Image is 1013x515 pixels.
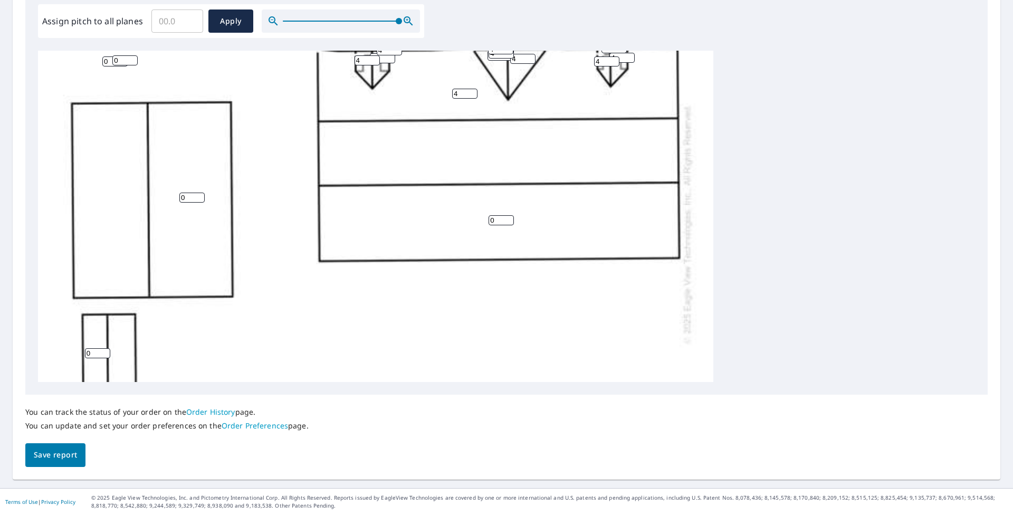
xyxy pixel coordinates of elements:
[217,15,245,28] span: Apply
[222,421,288,431] a: Order Preferences
[25,421,309,431] p: You can update and set your order preferences on the page.
[5,498,38,506] a: Terms of Use
[91,494,1008,510] p: © 2025 Eagle View Technologies, Inc. and Pictometry International Corp. All Rights Reserved. Repo...
[34,449,77,462] span: Save report
[25,443,85,467] button: Save report
[151,6,203,36] input: 00.0
[41,498,75,506] a: Privacy Policy
[42,15,143,27] label: Assign pitch to all planes
[25,407,309,417] p: You can track the status of your order on the page.
[186,407,235,417] a: Order History
[5,499,75,505] p: |
[208,9,253,33] button: Apply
